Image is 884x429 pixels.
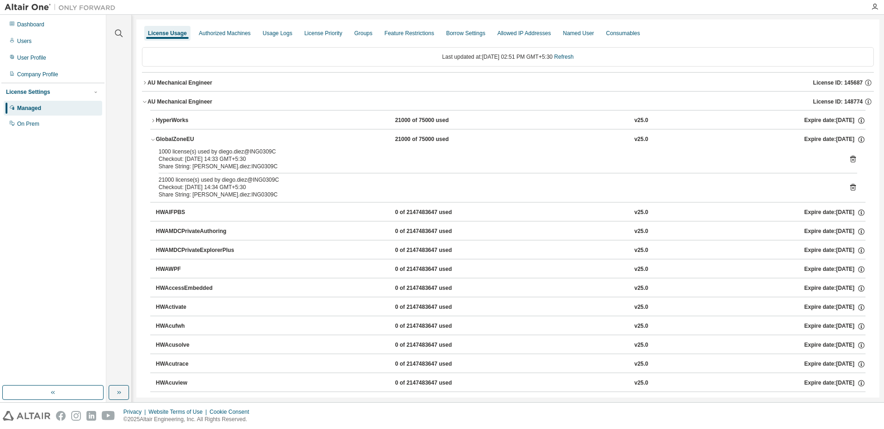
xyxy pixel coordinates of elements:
div: 0 of 2147483647 used [395,341,478,349]
div: Cookie Consent [209,408,254,416]
button: HWAcufwh0 of 2147483647 usedv25.0Expire date:[DATE] [156,316,866,337]
img: facebook.svg [56,411,66,421]
button: HWAMDCPrivateAuthoring0 of 2147483647 usedv25.0Expire date:[DATE] [156,221,866,242]
div: v25.0 [634,322,648,331]
div: Checkout: [DATE] 14:34 GMT+5:30 [159,184,835,191]
button: HWAltairBushingModel0 of 2147483647 usedv25.0Expire date:[DATE] [156,392,866,412]
div: Expire date: [DATE] [804,116,865,125]
div: HWAcutrace [156,360,239,368]
div: v25.0 [634,379,648,387]
div: Authorized Machines [199,30,251,37]
div: GlobalZoneEU [156,135,239,144]
button: HWAIFPBS0 of 2147483647 usedv25.0Expire date:[DATE] [156,202,866,223]
div: 0 of 2147483647 used [395,227,478,236]
div: HWActivate [156,303,239,312]
button: HWActivate0 of 2147483647 usedv25.0Expire date:[DATE] [156,297,866,318]
div: 0 of 2147483647 used [395,284,478,293]
p: © 2025 Altair Engineering, Inc. All Rights Reserved. [123,416,255,423]
div: User Profile [17,54,46,61]
div: Share String: [PERSON_NAME].diez:ING0309C [159,191,835,198]
div: Expire date: [DATE] [804,208,865,217]
div: Checkout: [DATE] 14:33 GMT+5:30 [159,155,835,163]
div: v25.0 [634,265,648,274]
button: HWAcutrace0 of 2147483647 usedv25.0Expire date:[DATE] [156,354,866,374]
div: v25.0 [634,135,648,144]
div: Share String: [PERSON_NAME].diez:ING0309C [159,163,835,170]
div: AU Mechanical Engineer [147,98,212,105]
img: youtube.svg [102,411,115,421]
div: Website Terms of Use [148,408,209,416]
button: HyperWorks21000 of 75000 usedv25.0Expire date:[DATE] [150,110,866,131]
div: v25.0 [634,284,648,293]
div: v25.0 [634,246,648,255]
div: 0 of 2147483647 used [395,322,478,331]
img: instagram.svg [71,411,81,421]
div: Borrow Settings [446,30,485,37]
div: Allowed IP Addresses [497,30,551,37]
div: 21000 license(s) used by diego.diez@ING0309C [159,176,835,184]
span: License ID: 148774 [813,98,863,105]
div: License Priority [304,30,342,37]
div: 21000 of 75000 used [395,116,478,125]
span: License ID: 145687 [813,79,863,86]
button: AU Mechanical EngineerLicense ID: 148774 [142,92,874,112]
div: 0 of 2147483647 used [395,360,478,368]
button: HWAMDCPrivateExplorerPlus0 of 2147483647 usedv25.0Expire date:[DATE] [156,240,866,261]
div: Expire date: [DATE] [804,341,865,349]
div: Feature Restrictions [385,30,434,37]
div: 0 of 2147483647 used [395,265,478,274]
div: 0 of 2147483647 used [395,303,478,312]
img: linkedin.svg [86,411,96,421]
div: HyperWorks [156,116,239,125]
button: GlobalZoneEU21000 of 75000 usedv25.0Expire date:[DATE] [150,129,866,150]
button: HWAcuview0 of 2147483647 usedv25.0Expire date:[DATE] [156,373,866,393]
button: HWAWPF0 of 2147483647 usedv25.0Expire date:[DATE] [156,259,866,280]
div: Last updated at: [DATE] 02:51 PM GMT+5:30 [142,47,874,67]
div: AU Mechanical Engineer [147,79,212,86]
div: HWAccessEmbedded [156,284,239,293]
div: Consumables [606,30,640,37]
div: HWAcusolve [156,341,239,349]
div: HWAWPF [156,265,239,274]
div: Expire date: [DATE] [804,322,865,331]
div: Expire date: [DATE] [804,360,865,368]
div: Users [17,37,31,45]
div: 21000 of 75000 used [395,135,478,144]
div: On Prem [17,120,39,128]
div: 0 of 2147483647 used [395,246,478,255]
button: HWAccessEmbedded0 of 2147483647 usedv25.0Expire date:[DATE] [156,278,866,299]
div: Expire date: [DATE] [804,284,865,293]
div: v25.0 [634,116,648,125]
div: v25.0 [634,303,648,312]
div: Expire date: [DATE] [804,265,865,274]
div: Named User [563,30,594,37]
div: HWAcufwh [156,322,239,331]
button: AU Mechanical EngineerLicense ID: 145687 [142,73,874,93]
div: HWAcuview [156,379,239,387]
button: HWAcusolve0 of 2147483647 usedv25.0Expire date:[DATE] [156,335,866,355]
div: License Settings [6,88,50,96]
div: Expire date: [DATE] [804,246,865,255]
div: HWAMDCPrivateExplorerPlus [156,246,239,255]
div: v25.0 [634,227,648,236]
div: HWAIFPBS [156,208,239,217]
div: Usage Logs [263,30,292,37]
a: Refresh [554,54,574,60]
div: Managed [17,104,41,112]
div: v25.0 [634,341,648,349]
div: Groups [354,30,372,37]
div: Company Profile [17,71,58,78]
img: Altair One [5,3,120,12]
img: altair_logo.svg [3,411,50,421]
div: v25.0 [634,360,648,368]
div: v25.0 [634,208,648,217]
div: Expire date: [DATE] [804,135,865,144]
div: License Usage [148,30,187,37]
div: 0 of 2147483647 used [395,208,478,217]
div: Expire date: [DATE] [804,379,865,387]
div: 0 of 2147483647 used [395,379,478,387]
div: 1000 license(s) used by diego.diez@ING0309C [159,148,835,155]
div: Privacy [123,408,148,416]
div: HWAMDCPrivateAuthoring [156,227,239,236]
div: Expire date: [DATE] [804,227,865,236]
